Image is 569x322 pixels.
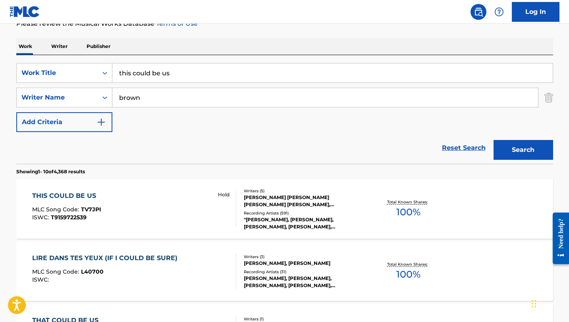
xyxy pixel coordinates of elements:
[387,199,430,205] p: Total Known Shares:
[396,267,420,282] span: 100 %
[529,284,569,322] iframe: Chat Widget
[494,7,504,17] img: help
[21,68,93,78] div: Work Title
[32,191,101,201] div: THIS COULD BE US
[81,206,101,213] span: TV7JPI
[32,214,51,221] span: ISWC :
[491,4,507,20] div: Help
[32,276,51,283] span: ISWC :
[244,188,364,194] div: Writers ( 5 )
[16,63,553,164] form: Search Form
[16,168,85,175] p: Showing 1 - 10 of 4,368 results
[10,6,40,17] img: MLC Logo
[218,191,230,198] p: Hold
[32,268,81,275] span: MLC Song Code :
[244,275,364,289] div: [PERSON_NAME], [PERSON_NAME], [PERSON_NAME], [PERSON_NAME], [PERSON_NAME]
[244,194,364,208] div: [PERSON_NAME] [PERSON_NAME] [PERSON_NAME] [PERSON_NAME], [PERSON_NAME] IBN SHAMAN [PERSON_NAME] I...
[51,214,87,221] span: T9159722539
[396,205,420,219] span: 100 %
[244,260,364,267] div: [PERSON_NAME], [PERSON_NAME]
[547,206,569,270] iframe: Resource Center
[16,179,553,239] a: THIS COULD BE USMLC Song Code:TV7JPIISWC:T9159722539 HoldWriters (5)[PERSON_NAME] [PERSON_NAME] [...
[471,4,486,20] a: Public Search
[512,2,559,22] a: Log In
[244,269,364,275] div: Recording Artists ( 31 )
[244,216,364,230] div: "[PERSON_NAME], [PERSON_NAME], [PERSON_NAME], [PERSON_NAME], [PERSON_NAME], [PERSON_NAME] SREMMUR...
[96,117,106,127] img: 9d2ae6d4665cec9f34b9.svg
[387,261,430,267] p: Total Known Shares:
[32,206,81,213] span: MLC Song Code :
[81,268,104,275] span: L40700
[544,88,553,107] img: Delete Criterion
[244,254,364,260] div: Writers ( 3 )
[438,139,490,157] a: Reset Search
[16,38,35,55] p: Work
[16,112,112,132] button: Add Criteria
[16,241,553,301] a: LIRE DANS TES YEUX (IF I COULD BE SURE)MLC Song Code:L40700ISWC:Writers (3)[PERSON_NAME], [PERSON...
[16,19,553,29] p: Please review the Musical Works Database
[244,210,364,216] div: Recording Artists ( 591 )
[532,292,536,316] div: Drag
[49,38,70,55] p: Writer
[21,93,93,102] div: Writer Name
[244,316,364,322] div: Writers ( 1 )
[32,253,181,263] div: LIRE DANS TES YEUX (IF I COULD BE SURE)
[84,38,113,55] p: Publisher
[474,7,483,17] img: search
[494,140,553,160] button: Search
